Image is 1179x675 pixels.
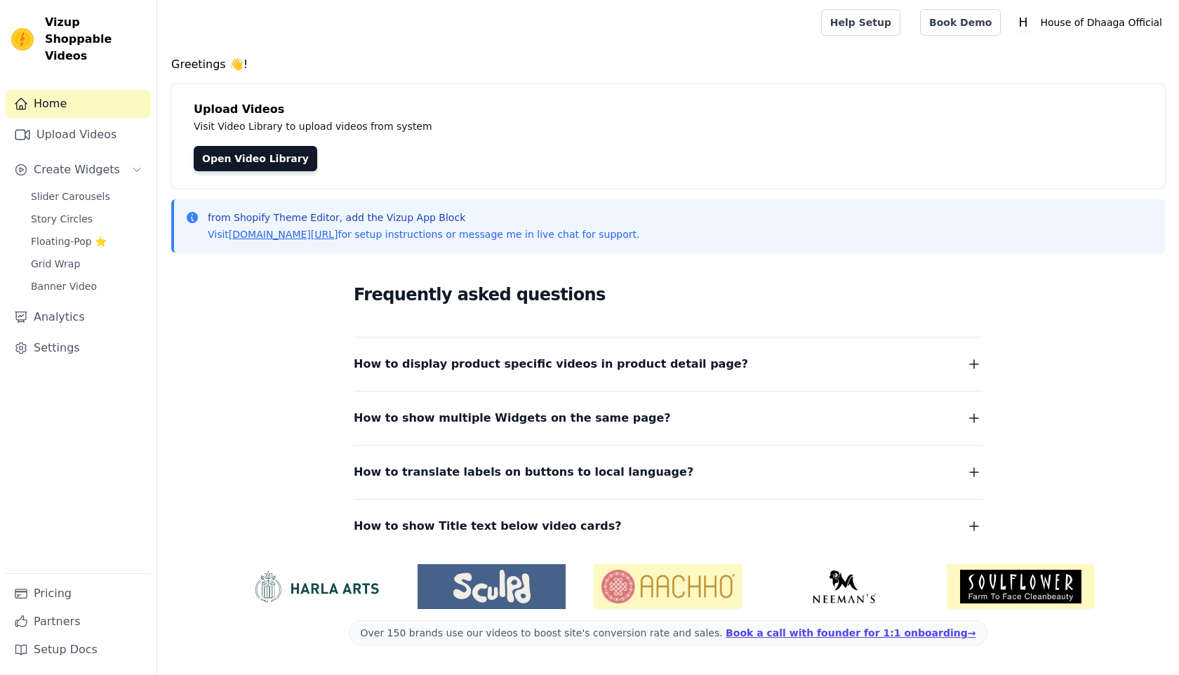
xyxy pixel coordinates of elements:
span: How to display product specific videos in product detail page? [354,354,748,374]
a: Home [6,90,151,118]
a: Book a call with founder for 1:1 onboarding [726,627,975,639]
span: Slider Carousels [31,189,110,203]
p: Visit for setup instructions or message me in live chat for support. [208,227,639,241]
a: Story Circles [22,209,151,229]
a: Setup Docs [6,636,151,664]
img: Vizup [11,28,34,51]
text: H [1019,15,1028,29]
span: Create Widgets [34,161,120,178]
a: Pricing [6,580,151,608]
h4: Greetings 👋! [171,56,1165,73]
button: How to show multiple Widgets on the same page? [354,408,982,428]
span: Story Circles [31,212,93,226]
span: Grid Wrap [31,257,80,271]
button: How to show Title text below video cards? [354,516,982,536]
img: Soulflower [947,564,1095,609]
a: Analytics [6,303,151,331]
p: Visit Video Library to upload videos from system [194,118,822,135]
a: Upload Videos [6,121,151,149]
h4: Upload Videos [194,101,1143,118]
a: Help Setup [821,9,900,36]
span: How to show Title text below video cards? [354,516,622,536]
img: Aachho [594,564,742,609]
img: Neeman's [771,570,919,603]
p: from Shopify Theme Editor, add the Vizup App Block [208,210,639,225]
button: How to translate labels on buttons to local language? [354,462,982,482]
a: Book Demo [920,9,1001,36]
span: How to translate labels on buttons to local language? [354,462,693,482]
p: House of Dhaaga Official [1034,10,1168,35]
a: Slider Carousels [22,187,151,206]
img: HarlaArts [241,570,389,603]
a: Open Video Library [194,146,317,171]
a: Partners [6,608,151,636]
a: Settings [6,334,151,362]
span: Banner Video [31,279,97,293]
button: Create Widgets [6,156,151,184]
a: Grid Wrap [22,254,151,274]
a: Floating-Pop ⭐ [22,232,151,251]
span: How to show multiple Widgets on the same page? [354,408,671,428]
a: Banner Video [22,276,151,296]
button: H House of Dhaaga Official [1012,10,1168,35]
h2: Frequently asked questions [354,281,982,309]
a: [DOMAIN_NAME][URL] [229,229,338,240]
img: Sculpd US [418,570,566,603]
button: How to display product specific videos in product detail page? [354,354,982,374]
span: Floating-Pop ⭐ [31,234,107,248]
span: Vizup Shoppable Videos [45,14,145,65]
